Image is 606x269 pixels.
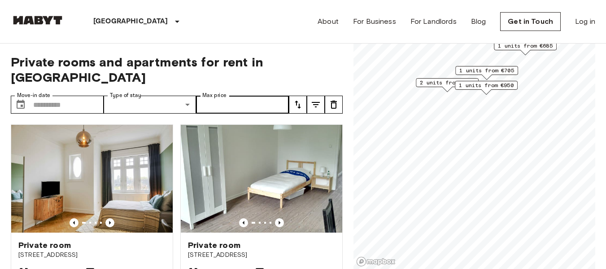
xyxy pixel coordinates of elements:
a: Log in [575,16,595,27]
span: 2 units from €910 [420,79,475,87]
span: Private room [18,240,71,251]
button: tune [325,96,343,114]
button: Previous image [70,218,78,227]
img: Marketing picture of unit DE-03-001-002-01HF [11,125,173,233]
label: Move-in date [17,92,50,99]
img: Marketing picture of unit DE-03-015-02M [181,125,342,233]
p: [GEOGRAPHIC_DATA] [93,16,168,27]
a: Get in Touch [500,12,561,31]
button: Choose date [12,96,30,114]
a: For Landlords [410,16,457,27]
button: tune [307,96,325,114]
button: Previous image [275,218,284,227]
a: Mapbox logo [356,256,396,267]
label: Max price [202,92,227,99]
span: Private rooms and apartments for rent in [GEOGRAPHIC_DATA] [11,54,343,85]
a: About [318,16,339,27]
span: Private room [188,240,240,251]
div: Map marker [455,66,518,80]
span: 1 units from €685 [498,42,553,50]
span: [STREET_ADDRESS] [18,251,166,260]
div: Map marker [494,41,557,55]
button: tune [289,96,307,114]
span: [STREET_ADDRESS] [188,251,335,260]
a: For Business [353,16,396,27]
div: Map marker [416,78,479,92]
a: Blog [471,16,486,27]
button: Previous image [105,218,114,227]
span: 1 units from €950 [459,81,514,89]
div: Map marker [455,81,518,95]
button: Previous image [239,218,248,227]
span: 1 units from €705 [459,66,514,75]
label: Type of stay [110,92,141,99]
img: Habyt [11,16,65,25]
